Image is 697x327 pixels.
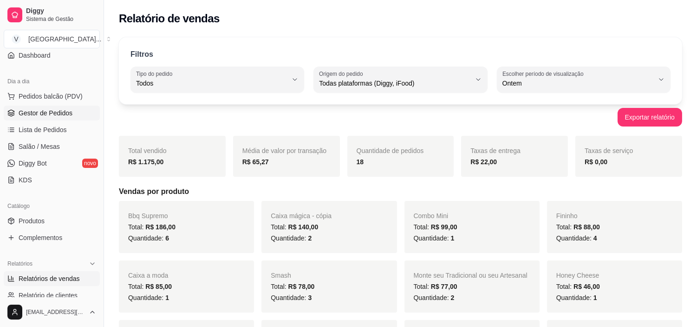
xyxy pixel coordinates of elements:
span: Taxas de serviço [585,147,633,154]
span: Quantidade de pedidos [357,147,424,154]
button: Select a team [4,30,100,48]
strong: 18 [357,158,364,166]
span: R$ 186,00 [145,223,176,231]
span: Produtos [19,216,45,226]
a: Relatório de clientes [4,288,100,303]
span: 2 [308,234,312,242]
span: Gestor de Pedidos [19,108,72,118]
span: Dashboard [19,51,51,60]
button: Escolher período de visualizaçãoOntem [497,67,671,93]
a: KDS [4,173,100,187]
a: Relatórios de vendas [4,271,100,286]
label: Origem do pedido [319,70,366,78]
span: Relatório de clientes [19,291,78,300]
span: Total: [271,283,314,290]
strong: R$ 1.175,00 [128,158,163,166]
span: Média de valor por transação [242,147,326,154]
span: R$ 85,00 [145,283,172,290]
a: Salão / Mesas [4,139,100,154]
span: Relatórios [7,260,33,267]
span: Fininho [556,212,578,220]
h5: Vendas por produto [119,186,682,197]
span: Sistema de Gestão [26,15,96,23]
label: Tipo do pedido [136,70,176,78]
span: Diggy [26,7,96,15]
span: Total: [556,223,600,231]
span: Total vendido [128,147,167,154]
div: [GEOGRAPHIC_DATA] ... [28,34,101,44]
span: Todas plataformas (Diggy, iFood) [319,79,470,88]
span: Caixa a moda [128,272,168,279]
span: 3 [308,294,312,301]
span: Ontem [502,79,654,88]
div: Catálogo [4,199,100,214]
a: Lista de Pedidos [4,122,100,137]
a: DiggySistema de Gestão [4,4,100,26]
span: Honey Cheese [556,272,599,279]
button: Pedidos balcão (PDV) [4,89,100,104]
span: Pedidos balcão (PDV) [19,92,83,101]
div: Dia a dia [4,74,100,89]
span: Total: [556,283,600,290]
span: Total: [414,223,457,231]
span: Quantidade: [128,234,169,242]
span: R$ 88,00 [573,223,600,231]
span: Quantidade: [271,294,312,301]
span: Todos [136,79,287,88]
span: Total: [414,283,457,290]
span: Monte seu Tradicional ou seu Artesanal [414,272,528,279]
button: Tipo do pedidoTodos [130,67,304,93]
span: Quantidade: [556,234,597,242]
span: Relatórios de vendas [19,274,80,283]
strong: R$ 65,27 [242,158,269,166]
button: Exportar relatório [618,108,682,127]
span: Complementos [19,233,62,242]
h2: Relatório de vendas [119,11,220,26]
span: V [12,34,21,44]
span: 1 [165,294,169,301]
span: R$ 46,00 [573,283,600,290]
span: 1 [593,294,597,301]
span: 6 [165,234,169,242]
span: R$ 99,00 [431,223,457,231]
span: Quantidade: [414,294,455,301]
span: Combo Mini [414,212,449,220]
span: Bbq Supremo [128,212,168,220]
span: Quantidade: [556,294,597,301]
span: R$ 77,00 [431,283,457,290]
span: 4 [593,234,597,242]
span: Quantidade: [271,234,312,242]
span: KDS [19,175,32,185]
span: Diggy Bot [19,159,47,168]
span: 1 [451,234,455,242]
span: 2 [451,294,455,301]
span: Caixa mágica - cópia [271,212,332,220]
span: Lista de Pedidos [19,125,67,134]
span: Smash [271,272,291,279]
a: Dashboard [4,48,100,63]
span: Taxas de entrega [470,147,520,154]
a: Produtos [4,214,100,228]
strong: R$ 22,00 [470,158,497,166]
button: [EMAIL_ADDRESS][DOMAIN_NAME] [4,301,100,323]
a: Complementos [4,230,100,245]
span: Quantidade: [128,294,169,301]
strong: R$ 0,00 [585,158,607,166]
p: Filtros [130,49,153,60]
span: Total: [128,223,176,231]
span: R$ 140,00 [288,223,319,231]
span: [EMAIL_ADDRESS][DOMAIN_NAME] [26,308,85,316]
span: Quantidade: [414,234,455,242]
a: Diggy Botnovo [4,156,100,171]
span: Salão / Mesas [19,142,60,151]
span: R$ 78,00 [288,283,315,290]
span: Total: [271,223,318,231]
a: Gestor de Pedidos [4,106,100,120]
button: Origem do pedidoTodas plataformas (Diggy, iFood) [313,67,487,93]
label: Escolher período de visualização [502,70,586,78]
span: Total: [128,283,172,290]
